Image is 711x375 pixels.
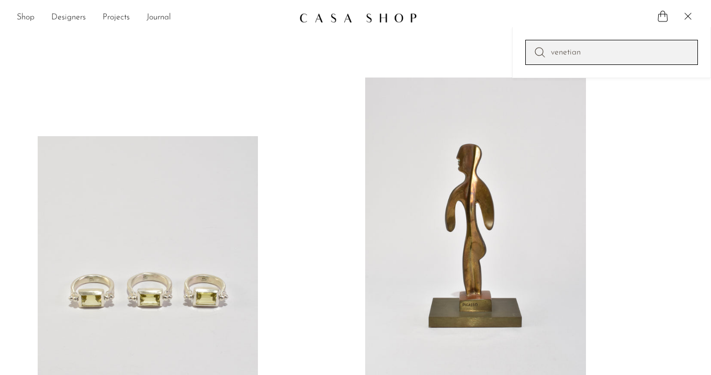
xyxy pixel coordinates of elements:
a: Journal [146,11,171,25]
nav: Desktop navigation [17,9,291,27]
ul: NEW HEADER MENU [17,9,291,27]
a: Designers [51,11,86,25]
a: Projects [103,11,130,25]
a: Shop [17,11,35,25]
input: Perform a search [525,40,698,65]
